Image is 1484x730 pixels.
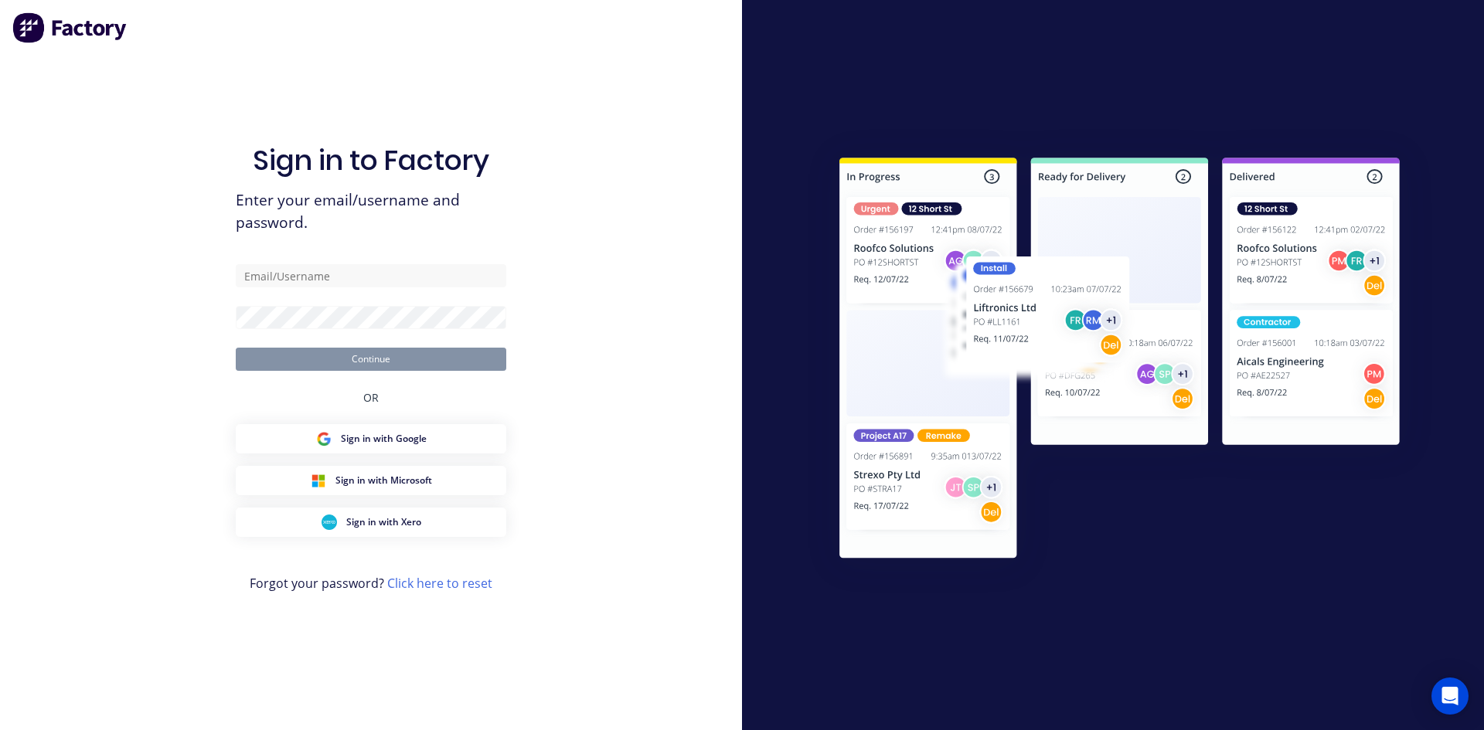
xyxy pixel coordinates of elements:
button: Xero Sign inSign in with Xero [236,508,506,537]
div: OR [363,371,379,424]
div: Open Intercom Messenger [1431,677,1469,715]
img: Microsoft Sign in [311,473,326,488]
img: Xero Sign in [322,514,337,530]
img: Google Sign in [316,431,332,446]
span: Sign in with Google [341,432,427,446]
input: Email/Username [236,264,506,287]
button: Microsoft Sign inSign in with Microsoft [236,466,506,495]
span: Sign in with Xero [346,515,421,529]
button: Google Sign inSign in with Google [236,424,506,453]
img: Sign in [805,127,1434,595]
span: Enter your email/username and password. [236,189,506,234]
a: Click here to reset [387,575,492,592]
span: Forgot your password? [250,574,492,592]
h1: Sign in to Factory [253,144,489,177]
button: Continue [236,348,506,371]
span: Sign in with Microsoft [335,474,432,487]
img: Factory [12,12,128,43]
